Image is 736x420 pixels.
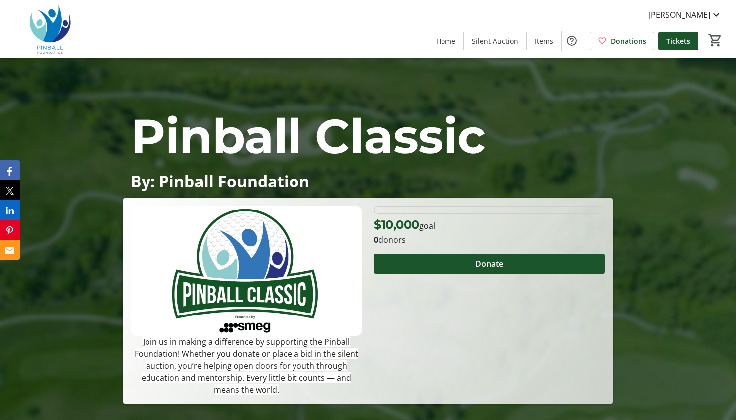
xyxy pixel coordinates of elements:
[374,254,604,274] button: Donate
[475,258,503,270] span: Donate
[374,234,604,246] p: donors
[131,172,605,190] p: By: Pinball Foundation
[374,206,604,214] div: 0% of fundraising goal reached
[611,36,646,46] span: Donations
[428,32,463,50] a: Home
[527,32,561,50] a: Items
[374,234,378,245] b: 0
[472,36,518,46] span: Silent Auction
[590,32,654,50] a: Donations
[436,36,455,46] span: Home
[135,336,358,395] span: Join us in making a difference by supporting the Pinball Foundation! Whether you donate or place ...
[648,9,710,21] span: [PERSON_NAME]
[131,206,362,336] img: Campaign CTA Media Photo
[6,4,95,54] img: Pinball Foundation 's Logo
[562,31,582,51] button: Help
[535,36,553,46] span: Items
[706,31,724,49] button: Cart
[374,217,419,232] span: $10,000
[640,7,730,23] button: [PERSON_NAME]
[464,32,526,50] a: Silent Auction
[658,32,698,50] a: Tickets
[374,216,435,234] p: goal
[131,107,486,165] span: Pinball Classic
[666,36,690,46] span: Tickets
